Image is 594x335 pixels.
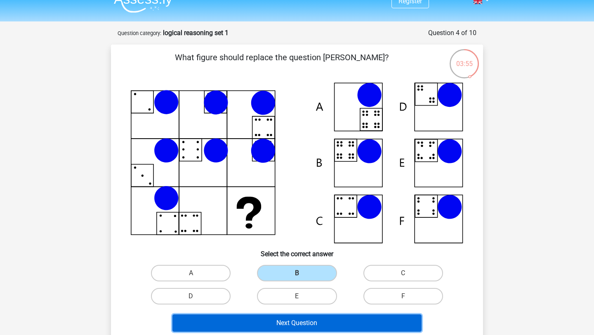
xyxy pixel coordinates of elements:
[172,314,422,332] button: Next Question
[124,51,439,76] p: What figure should replace the question [PERSON_NAME]?
[151,265,231,281] label: A
[428,28,476,38] div: Question 4 of 10
[118,30,161,36] small: Question category:
[363,288,443,304] label: F
[449,48,480,69] div: 03:55
[163,29,229,37] strong: logical reasoning set 1
[151,288,231,304] label: D
[124,243,470,258] h6: Select the correct answer
[257,265,337,281] label: B
[257,288,337,304] label: E
[363,265,443,281] label: C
